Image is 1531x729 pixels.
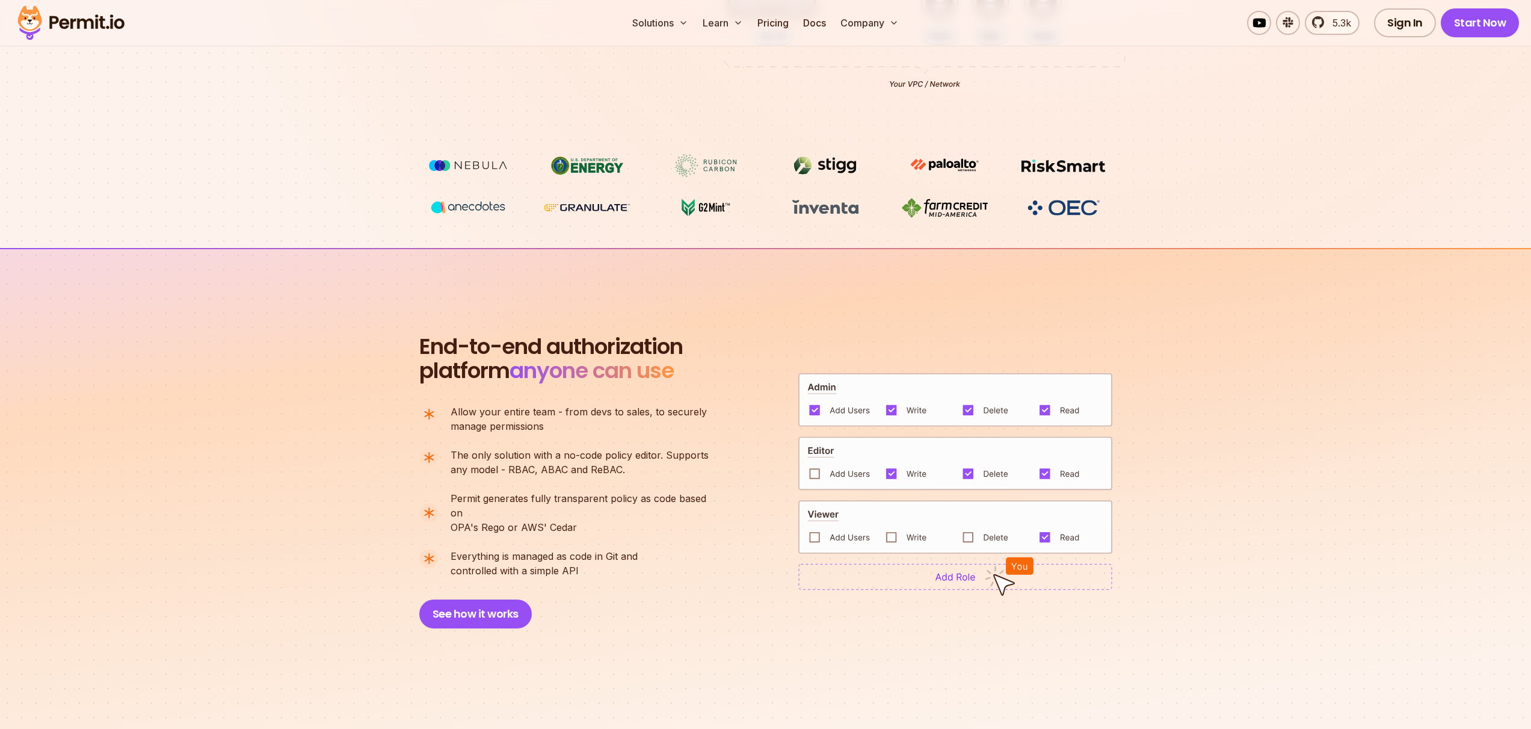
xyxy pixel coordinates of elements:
[451,405,707,433] p: manage permissions
[423,196,513,219] img: vega
[798,11,831,35] a: Docs
[661,154,751,177] img: Rubicon
[451,448,709,462] span: The only solution with a no-code policy editor. Supports
[627,11,693,35] button: Solutions
[780,196,870,218] img: inventa
[1374,8,1436,37] a: Sign In
[899,154,990,176] img: paloalto
[451,405,707,419] span: Allow your entire team - from devs to sales, to securely
[419,335,683,359] span: End-to-end authorization
[423,154,513,177] img: Nebula
[1025,198,1102,217] img: OEC
[661,196,751,219] img: G2mint
[899,196,990,219] img: Farm Credit
[451,491,719,535] p: OPA's Rego or AWS' Cedar
[451,549,638,563] span: Everything is managed as code in Git and
[419,335,683,383] h2: platform
[451,491,719,520] span: Permit generates fully transparent policy as code based on
[1441,8,1520,37] a: Start Now
[780,154,870,177] img: Stigg
[542,196,632,219] img: Granulate
[419,600,532,628] button: See how it works
[451,549,638,578] p: controlled with a simple API
[510,355,674,386] span: anyone can use
[451,448,709,477] p: any model - RBAC, ABAC and ReBAC.
[753,11,793,35] a: Pricing
[542,154,632,177] img: US department of energy
[698,11,748,35] button: Learn
[12,2,130,43] img: Permit logo
[1305,11,1360,35] a: 5.3k
[836,11,904,35] button: Company
[1325,16,1351,30] span: 5.3k
[1018,154,1109,177] img: Risksmart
